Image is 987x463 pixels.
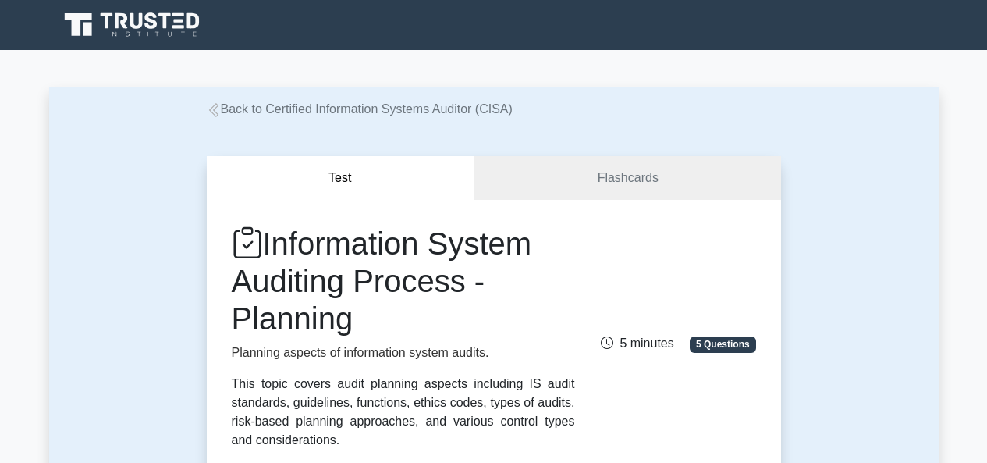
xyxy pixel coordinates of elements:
button: Test [207,156,475,201]
span: 5 Questions [690,337,755,352]
div: This topic covers audit planning aspects including IS audit standards, guidelines, functions, eth... [232,375,575,450]
span: 5 minutes [601,337,673,350]
a: Back to Certified Information Systems Auditor (CISA) [207,102,513,116]
a: Flashcards [474,156,780,201]
p: Planning aspects of information system audits. [232,344,575,362]
h1: Information System Auditing Process - Planning [232,225,575,337]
